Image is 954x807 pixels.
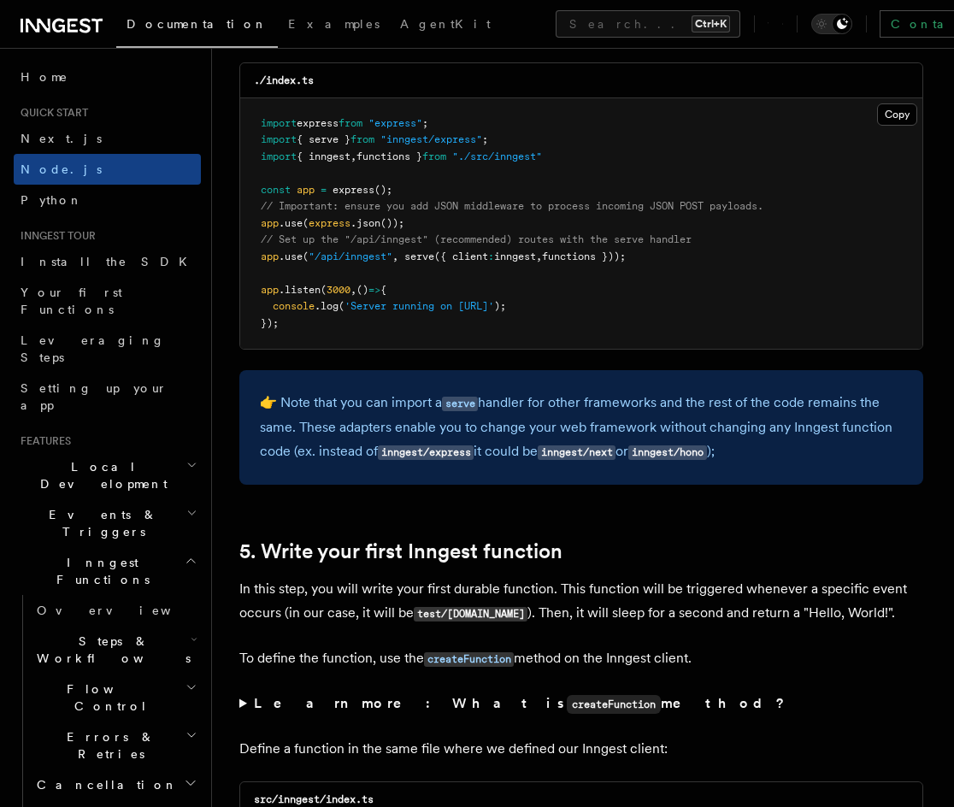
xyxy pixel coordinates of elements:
code: createFunction [424,652,514,667]
span: Examples [288,17,380,31]
span: // Important: ensure you add JSON middleware to process incoming JSON POST payloads. [261,200,763,212]
span: Documentation [127,17,268,31]
code: ./index.ts [254,74,314,86]
span: .log [315,300,339,312]
button: Steps & Workflows [30,626,201,674]
span: "inngest/express" [380,133,482,145]
a: serve [442,394,478,410]
span: Install the SDK [21,255,197,268]
span: Local Development [14,458,186,492]
span: const [261,184,291,196]
p: 👉 Note that you can import a handler for other frameworks and the rest of the code remains the sa... [260,391,903,464]
span: ; [482,133,488,145]
span: ( [321,284,327,296]
button: Errors & Retries [30,722,201,769]
span: Overview [37,604,213,617]
span: "/api/inngest" [309,250,392,262]
button: Copy [877,103,917,126]
span: Home [21,68,68,85]
span: import [261,133,297,145]
span: , [350,284,356,296]
code: inngest/next [538,445,615,460]
span: => [368,284,380,296]
span: .json [350,217,380,229]
span: Errors & Retries [30,728,185,763]
span: from [339,117,362,129]
span: { inngest [297,150,350,162]
span: = [321,184,327,196]
code: inngest/express [378,445,474,460]
span: Setting up your app [21,381,168,412]
span: ({ client [434,250,488,262]
span: console [273,300,315,312]
button: Flow Control [30,674,201,722]
span: Inngest Functions [14,554,185,588]
span: 3000 [327,284,350,296]
button: Toggle dark mode [811,14,852,34]
span: (); [374,184,392,196]
span: Features [14,434,71,448]
button: Inngest Functions [14,547,201,595]
button: Cancellation [30,769,201,800]
span: ()); [380,217,404,229]
span: express [309,217,350,229]
span: Leveraging Steps [21,333,165,364]
summary: Learn more: What iscreateFunctionmethod? [239,692,923,716]
span: Steps & Workflows [30,633,191,667]
a: Your first Functions [14,277,201,325]
a: Install the SDK [14,246,201,277]
span: Your first Functions [21,286,122,316]
strong: Learn more: What is method? [254,695,788,711]
span: { serve } [297,133,350,145]
span: serve [404,250,434,262]
span: AgentKit [400,17,491,31]
p: In this step, you will write your first durable function. This function will be triggered wheneve... [239,577,923,626]
span: app [297,184,315,196]
span: Python [21,193,83,207]
code: inngest/hono [628,445,706,460]
span: Flow Control [30,680,185,715]
span: .use [279,250,303,262]
span: from [422,150,446,162]
span: , [350,150,356,162]
button: Events & Triggers [14,499,201,547]
button: Search...Ctrl+K [556,10,740,38]
span: ( [303,217,309,229]
span: }); [261,317,279,329]
span: 'Server running on [URL]' [344,300,494,312]
a: Examples [278,5,390,46]
span: functions })); [542,250,626,262]
span: , [392,250,398,262]
span: ; [422,117,428,129]
p: To define the function, use the method on the Inngest client. [239,646,923,671]
span: express [333,184,374,196]
span: Events & Triggers [14,506,186,540]
span: import [261,117,297,129]
span: , [536,250,542,262]
span: "./src/inngest" [452,150,542,162]
span: Cancellation [30,776,178,793]
span: Quick start [14,106,88,120]
a: Python [14,185,201,215]
span: import [261,150,297,162]
p: Define a function in the same file where we defined our Inngest client: [239,737,923,761]
span: functions } [356,150,422,162]
span: app [261,217,279,229]
span: Inngest tour [14,229,96,243]
span: // Set up the "/api/inngest" (recommended) routes with the serve handler [261,233,692,245]
span: () [356,284,368,296]
a: Next.js [14,123,201,154]
span: "express" [368,117,422,129]
a: Home [14,62,201,92]
span: Node.js [21,162,102,176]
span: app [261,250,279,262]
span: inngest [494,250,536,262]
a: AgentKit [390,5,501,46]
kbd: Ctrl+K [692,15,730,32]
span: .use [279,217,303,229]
a: Overview [30,595,201,626]
a: Setting up your app [14,373,201,421]
span: ( [303,250,309,262]
span: : [488,250,494,262]
span: from [350,133,374,145]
